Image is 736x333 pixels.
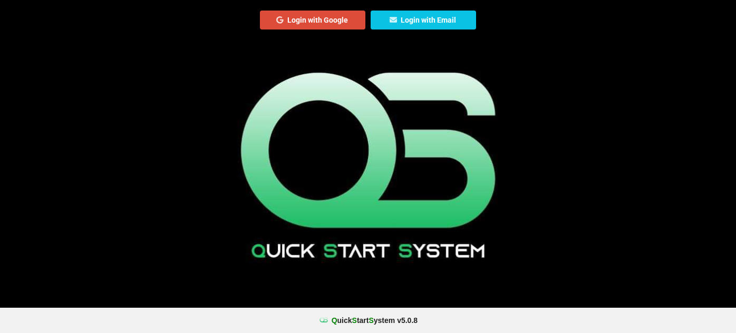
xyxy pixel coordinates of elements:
button: Login with Google [260,11,365,30]
img: favicon.ico [318,315,329,326]
span: S [352,316,357,325]
button: Login with Email [371,11,476,30]
b: uick tart ystem v 5.0.8 [332,315,418,326]
span: S [369,316,373,325]
span: Q [332,316,337,325]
